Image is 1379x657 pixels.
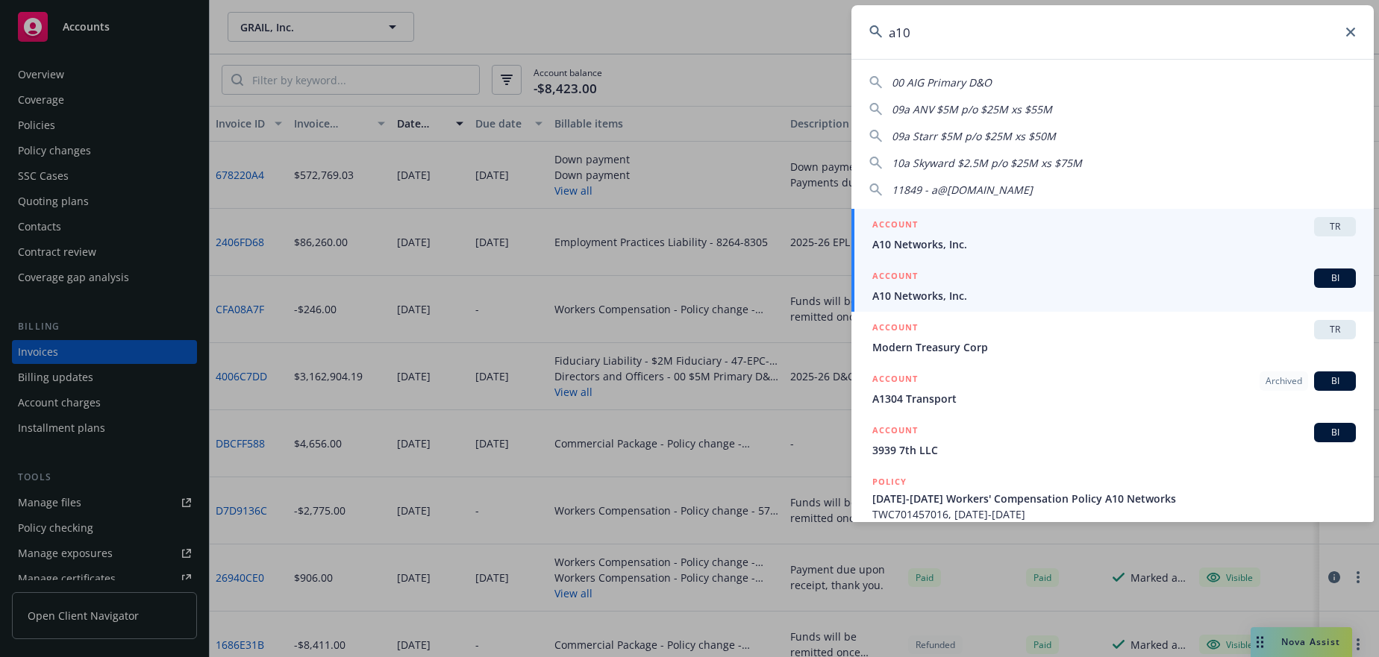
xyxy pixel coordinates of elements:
[892,129,1056,143] span: 09a Starr $5M p/o $25M xs $50M
[872,236,1356,252] span: A10 Networks, Inc.
[851,415,1374,466] a: ACCOUNTBI3939 7th LLC
[1320,220,1350,233] span: TR
[1266,374,1302,388] span: Archived
[1320,271,1350,285] span: BI
[892,75,992,89] span: 00 AIG Primary D&O
[892,156,1082,170] span: 10a Skyward $2.5M p/o $25M xs $75M
[872,217,918,235] h5: ACCOUNT
[872,491,1356,506] span: [DATE]-[DATE] Workers' Compensation Policy A10 Networks
[872,474,907,489] h5: POLICY
[872,391,1356,406] span: A1304 Transport
[872,288,1356,304] span: A10 Networks, Inc.
[851,466,1374,530] a: POLICY[DATE]-[DATE] Workers' Compensation Policy A10 NetworksTWC701457016, [DATE]-[DATE]
[872,423,918,441] h5: ACCOUNT
[892,183,1033,197] span: 11849 - a@[DOMAIN_NAME]
[1320,374,1350,388] span: BI
[1320,426,1350,439] span: BI
[872,320,918,338] h5: ACCOUNT
[872,371,918,389] h5: ACCOUNT
[872,268,918,286] h5: ACCOUNT
[872,442,1356,458] span: 3939 7th LLC
[892,102,1052,116] span: 09a ANV $5M p/o $25M xs $55M
[872,339,1356,355] span: Modern Treasury Corp
[851,363,1374,415] a: ACCOUNTArchivedBIA1304 Transport
[1320,323,1350,336] span: TR
[851,209,1374,260] a: ACCOUNTTRA10 Networks, Inc.
[851,5,1374,59] input: Search...
[851,260,1374,312] a: ACCOUNTBIA10 Networks, Inc.
[851,312,1374,363] a: ACCOUNTTRModern Treasury Corp
[872,506,1356,522] span: TWC701457016, [DATE]-[DATE]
